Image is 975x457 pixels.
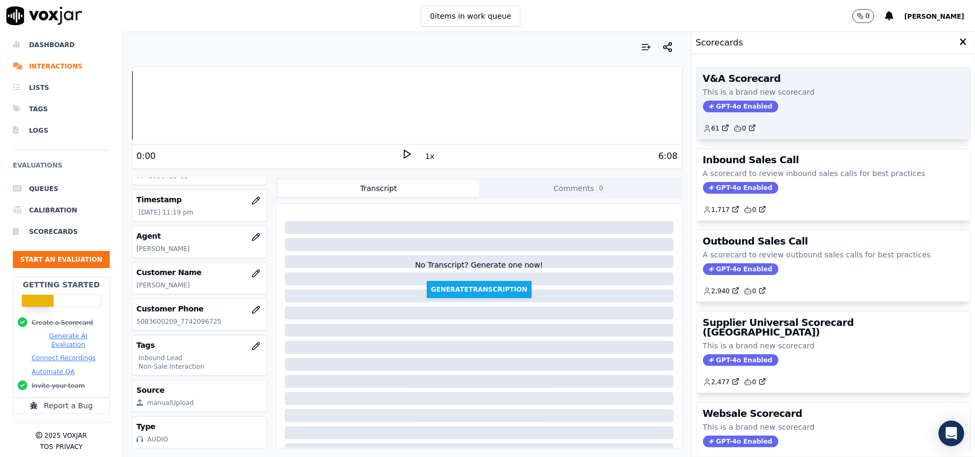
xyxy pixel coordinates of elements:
[13,77,110,98] a: Lists
[139,354,262,362] p: Inbound Lead
[703,205,744,214] button: 1,717
[415,260,543,281] div: No Transcript? Generate one now!
[734,124,756,133] a: 0
[852,9,886,23] button: 0
[139,362,262,371] p: Non-Sale Interaction
[13,251,110,268] button: Start an Evaluation
[13,398,110,414] button: Report a Bug
[137,150,156,163] div: 0:00
[703,340,964,351] p: This is a brand new scorecard
[703,101,779,112] span: GPT-4o Enabled
[659,150,678,163] div: 6:08
[744,378,766,386] a: 0
[278,180,479,197] button: Transcript
[427,281,532,298] button: GenerateTranscription
[13,159,110,178] h6: Evaluations
[137,194,262,205] h3: Timestamp
[137,231,262,241] h3: Agent
[692,32,975,54] div: Scorecards
[13,56,110,77] a: Interactions
[703,168,964,179] p: A scorecard to review inbound sales calls for best practices
[703,436,779,447] span: GPT-4o Enabled
[479,180,681,197] button: Comments
[137,421,262,432] h3: Type
[6,6,82,25] img: voxjar logo
[703,409,964,418] h3: Websale Scorecard
[703,378,744,386] button: 2,477
[137,267,262,278] h3: Customer Name
[32,332,105,349] button: Generate AI Evaluation
[744,205,766,214] a: 0
[22,279,100,290] h2: Getting Started
[703,354,779,366] span: GPT-4o Enabled
[703,124,734,133] button: 61
[852,9,875,23] button: 0
[703,287,739,295] a: 2,940
[147,435,168,444] div: AUDIO
[703,87,964,97] p: This is a brand new scorecard
[939,421,964,446] div: Open Intercom Messenger
[904,10,975,22] button: [PERSON_NAME]
[703,205,739,214] a: 1,717
[703,155,964,165] h3: Inbound Sales Call
[703,378,739,386] a: 2,477
[904,13,964,20] span: [PERSON_NAME]
[44,431,87,440] p: 2025 Voxjar
[703,318,964,337] h3: Supplier Universal Scorecard ([GEOGRAPHIC_DATA])
[32,354,96,362] button: Connect Recordings
[32,368,74,376] button: Automate QA
[13,34,110,56] a: Dashboard
[137,281,262,290] p: [PERSON_NAME]
[147,399,194,407] div: manualUpload
[137,245,262,253] p: [PERSON_NAME]
[866,12,870,20] p: 0
[703,287,744,295] button: 2,940
[137,317,262,326] p: 5083600209_7742096725
[137,385,262,395] h3: Source
[40,443,53,451] button: TOS
[596,184,606,193] span: 0
[139,208,262,217] p: [DATE] 11:19 pm
[137,340,262,351] h3: Tags
[703,74,964,83] h3: V&A Scorecard
[32,318,93,327] button: Create a Scorecard
[13,120,110,141] a: Logs
[13,200,110,221] a: Calibration
[703,237,964,246] h3: Outbound Sales Call
[13,178,110,200] a: Queues
[421,6,520,26] button: 0items in work queue
[13,221,110,242] a: Scorecards
[32,382,85,390] button: Invite your team
[56,443,82,451] button: Privacy
[703,263,779,275] span: GPT-4o Enabled
[703,124,729,133] a: 61
[13,98,110,120] a: Tags
[137,303,262,314] h3: Customer Phone
[423,149,436,164] button: 1x
[744,287,766,295] a: 0
[703,249,964,260] p: A scorecard to review outbound sales calls for best practices
[703,422,964,432] p: This is a brand new scorecard
[703,182,779,194] span: GPT-4o Enabled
